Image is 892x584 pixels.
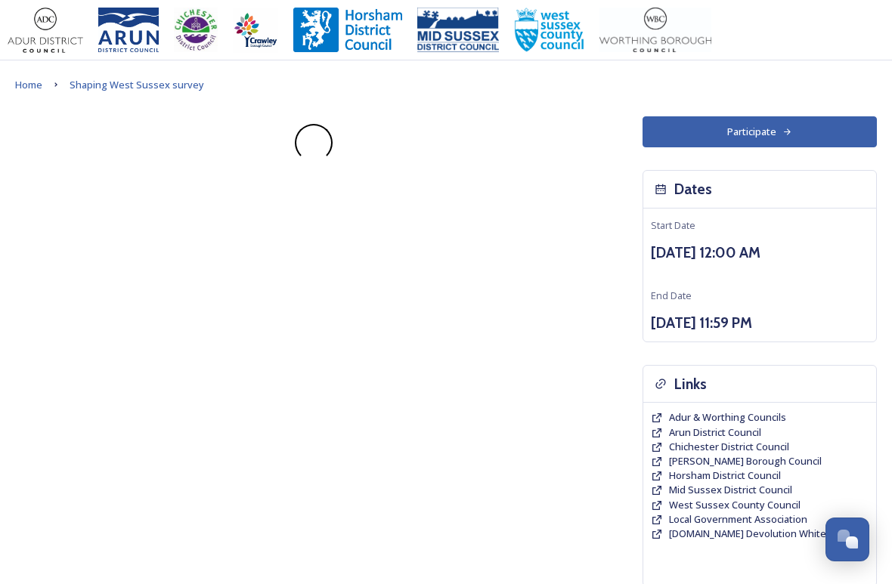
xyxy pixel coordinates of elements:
[825,518,869,561] button: Open Chat
[417,8,499,53] img: 150ppimsdc%20logo%20blue.png
[15,78,42,91] span: Home
[669,498,801,512] a: West Sussex County Council
[669,468,781,483] a: Horsham District Council
[674,373,707,395] h3: Links
[98,8,159,53] img: Arun%20District%20Council%20logo%20blue%20CMYK.jpg
[674,178,712,200] h3: Dates
[669,425,761,439] span: Arun District Council
[669,468,781,482] span: Horsham District Council
[651,218,695,232] span: Start Date
[15,76,42,94] a: Home
[174,8,218,53] img: CDC%20Logo%20-%20you%20may%20have%20a%20better%20version.jpg
[651,242,869,264] h3: [DATE] 12:00 AM
[8,8,83,53] img: Adur%20logo%20%281%29.jpeg
[599,8,711,53] img: Worthing_Adur%20%281%29.jpg
[669,498,801,511] span: West Sussex County Council
[293,8,402,53] img: Horsham%20DC%20Logo.jpg
[70,76,204,94] a: Shaping West Sussex survey
[651,312,869,334] h3: [DATE] 11:59 PM
[651,289,692,302] span: End Date
[669,440,789,454] a: Chichester District Council
[669,512,807,526] span: Local Government Association
[669,512,807,527] a: Local Government Association
[669,454,822,468] span: [PERSON_NAME] Borough Council
[233,8,278,53] img: Crawley%20BC%20logo.jpg
[669,425,761,440] a: Arun District Council
[514,8,585,53] img: WSCCPos-Spot-25mm.jpg
[669,483,792,497] a: Mid Sussex District Council
[669,410,786,424] span: Adur & Worthing Councils
[669,410,786,425] a: Adur & Worthing Councils
[669,527,856,541] a: [DOMAIN_NAME] Devolution White Paper
[70,78,204,91] span: Shaping West Sussex survey
[643,116,877,147] button: Participate
[669,454,822,468] a: [PERSON_NAME] Borough Council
